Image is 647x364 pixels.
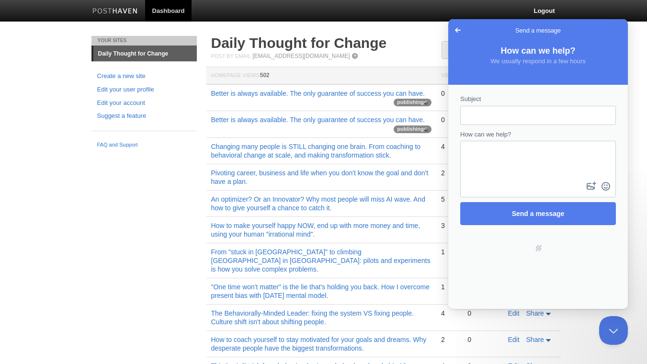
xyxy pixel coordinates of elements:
a: Powered by Help Scout [86,225,94,233]
a: Edit [508,309,520,317]
img: Posthaven-bar [92,8,138,15]
div: 0 [441,115,458,124]
form: Contact form [12,75,168,206]
a: How to coach yourself to stay motivated for your goals and dreams. Why desperate people have the ... [211,336,427,352]
span: Send a message [64,191,116,198]
div: 2 [441,335,458,344]
img: loading-tiny-gray.gif [424,101,428,104]
a: An optimizer? Or an Innovator? Why most people will miss AI wave. And how to give yourself a chan... [211,195,425,212]
div: 0 [467,309,498,318]
a: Daily Thought for Change [93,46,197,61]
div: 4 [441,142,458,151]
a: How to make yourself happy NOW, end up with more money and time, using your human "irrational mind". [211,222,420,238]
img: loading-tiny-gray.gif [424,127,428,131]
th: Views [436,67,463,85]
button: Send a message [12,183,168,206]
button: Attach a file [136,159,150,175]
span: Go back [4,5,15,17]
a: Better is always available. The only guarantee of success you can have. [211,116,425,124]
div: 1 [441,248,458,256]
div: 3 [441,221,458,230]
a: The Behaviorally-Minded Leader: fixing the system VS fixing people. Culture shift isn't about shi... [211,309,414,326]
a: Edit your account [97,98,191,108]
iframe: Help Scout Beacon - Live Chat, Contact Form, and Knowledge Base [448,19,628,309]
th: Homepage Views [206,67,436,85]
span: How can we help? [12,112,63,119]
a: "One time won't matter" is the lie that's holding you back. How I overcome present bias with [DAT... [211,283,430,299]
a: Changing many people is STILL changing one brain. From coaching to behavioral change at scale, an... [211,143,421,159]
a: Edit your user profile [97,85,191,95]
div: 4 [441,309,458,318]
span: Post by Email [211,53,251,59]
button: Emoji Picker [150,159,165,175]
span: 502 [260,72,270,79]
div: 2 [441,169,458,177]
a: Settings [442,41,489,59]
a: [EMAIL_ADDRESS][DOMAIN_NAME] [252,53,350,59]
a: Edit [508,336,520,343]
span: publishing [394,99,431,106]
span: Share [526,309,544,317]
a: Daily Thought for Change [211,35,387,51]
a: Create a new site [97,71,191,81]
span: Send a message [67,7,113,16]
iframe: Help Scout Beacon - Close [599,316,628,345]
span: publishing [394,125,431,133]
a: From "stuck in [GEOGRAPHIC_DATA]" to climbing [GEOGRAPHIC_DATA] in [GEOGRAPHIC_DATA]: pilots and ... [211,248,431,273]
div: 1 [441,283,458,291]
div: 0 [441,89,458,98]
div: 0 [467,335,498,344]
a: Suggest a feature [97,111,191,121]
textarea: How can we help? [13,123,167,160]
span: Subject [12,76,33,83]
span: How can we help? [52,27,127,36]
span: Share [526,336,544,343]
a: FAQ and Support [97,141,191,149]
span: We usually respond in a few hours [42,38,137,45]
li: Your Sites [91,36,197,45]
div: 5 [441,195,458,204]
a: Better is always available. The only guarantee of success you can have. [211,90,425,97]
a: Pivoting career, business and life when you don't know the goal and don't have a plan. [211,169,429,185]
